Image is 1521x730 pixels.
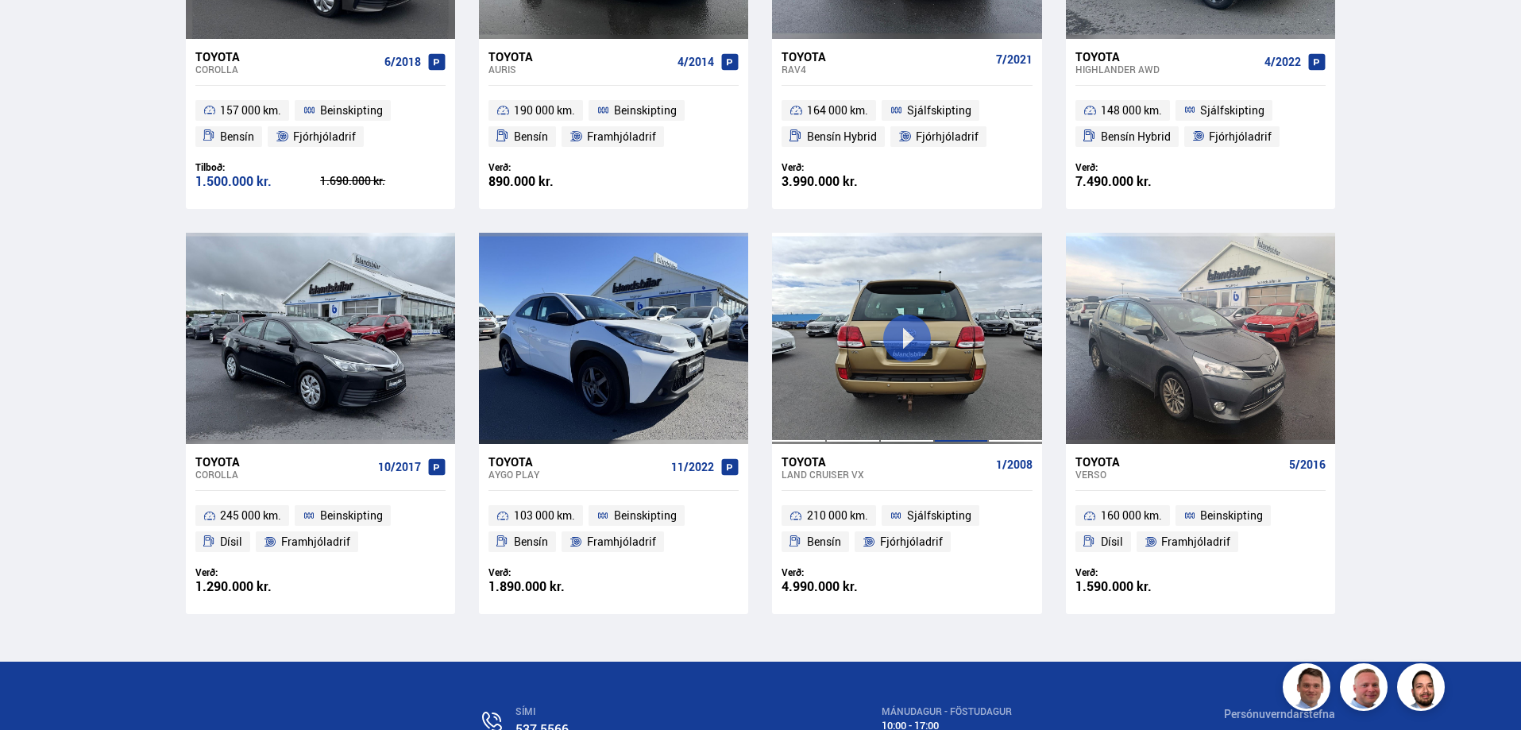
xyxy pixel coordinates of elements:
div: Toyota [782,454,989,469]
span: Beinskipting [1200,506,1263,525]
span: Fjórhjóladrif [916,127,979,146]
span: 103 000 km. [514,506,575,525]
span: 4/2014 [678,56,714,68]
span: Beinskipting [320,101,383,120]
span: 210 000 km. [807,506,868,525]
div: Verð: [488,566,614,578]
div: 3.990.000 kr. [782,175,907,188]
div: Verð: [195,566,321,578]
a: Toyota Highlander AWD 4/2022 148 000 km. Sjálfskipting Bensín Hybrid Fjórhjóladrif Verð: 7.490.00... [1066,39,1335,209]
span: Sjálfskipting [1200,101,1264,120]
div: 1.590.000 kr. [1075,580,1201,593]
span: Beinskipting [614,101,677,120]
div: Verð: [1075,566,1201,578]
div: Verð: [488,161,614,173]
div: Corolla [195,469,372,480]
span: 148 000 km. [1101,101,1162,120]
div: Toyota [195,454,372,469]
span: Bensín Hybrid [807,127,877,146]
div: Auris [488,64,671,75]
span: Bensín [514,532,548,551]
div: Verso [1075,469,1283,480]
span: Framhjóladrif [281,532,350,551]
span: Bensín [807,532,841,551]
span: 1/2008 [996,458,1033,471]
div: RAV4 [782,64,989,75]
a: Toyota RAV4 7/2021 164 000 km. Sjálfskipting Bensín Hybrid Fjórhjóladrif Verð: 3.990.000 kr. [772,39,1041,209]
div: 1.500.000 kr. [195,175,321,188]
div: 7.490.000 kr. [1075,175,1201,188]
div: Toyota [782,49,989,64]
span: Dísil [1101,532,1123,551]
span: Beinskipting [614,506,677,525]
a: Toyota Auris 4/2014 190 000 km. Beinskipting Bensín Framhjóladrif Verð: 890.000 kr. [479,39,748,209]
a: Toyota Verso 5/2016 160 000 km. Beinskipting Dísil Framhjóladrif Verð: 1.590.000 kr. [1066,444,1335,614]
span: 4/2022 [1264,56,1301,68]
span: Sjálfskipting [907,101,971,120]
img: siFngHWaQ9KaOqBr.png [1342,666,1390,713]
div: Land Cruiser VX [782,469,989,480]
div: Toyota [488,454,665,469]
a: Toyota Aygo PLAY 11/2022 103 000 km. Beinskipting Bensín Framhjóladrif Verð: 1.890.000 kr. [479,444,748,614]
div: Verð: [782,566,907,578]
span: 5/2016 [1289,458,1326,471]
span: 10/2017 [378,461,421,473]
span: Fjórhjóladrif [880,532,943,551]
span: 157 000 km. [220,101,281,120]
div: MÁNUDAGUR - FÖSTUDAGUR [882,706,1087,717]
span: 6/2018 [384,56,421,68]
button: Open LiveChat chat widget [13,6,60,54]
span: Beinskipting [320,506,383,525]
a: Toyota Corolla 6/2018 157 000 km. Beinskipting Bensín Fjórhjóladrif Tilboð: 1.500.000 kr. 1.690.0... [186,39,455,209]
span: Dísil [220,532,242,551]
div: 1.890.000 kr. [488,580,614,593]
div: Corolla [195,64,378,75]
span: Fjórhjóladrif [1209,127,1272,146]
div: Toyota [488,49,671,64]
span: 11/2022 [671,461,714,473]
div: 1.290.000 kr. [195,580,321,593]
img: FbJEzSuNWCJXmdc-.webp [1285,666,1333,713]
div: Verð: [782,161,907,173]
span: Bensín Hybrid [1101,127,1171,146]
div: SÍMI [515,706,743,717]
div: 890.000 kr. [488,175,614,188]
span: 7/2021 [996,53,1033,66]
div: Aygo PLAY [488,469,665,480]
div: Verð: [1075,161,1201,173]
span: Bensín [220,127,254,146]
span: Fjórhjóladrif [293,127,356,146]
span: Framhjóladrif [587,127,656,146]
div: Toyota [1075,454,1283,469]
span: Bensín [514,127,548,146]
span: 245 000 km. [220,506,281,525]
a: Toyota Corolla 10/2017 245 000 km. Beinskipting Dísil Framhjóladrif Verð: 1.290.000 kr. [186,444,455,614]
span: Framhjóladrif [1161,532,1230,551]
div: 1.690.000 kr. [320,176,446,187]
span: 190 000 km. [514,101,575,120]
div: 4.990.000 kr. [782,580,907,593]
div: Highlander AWD [1075,64,1258,75]
span: Sjálfskipting [907,506,971,525]
a: Toyota Land Cruiser VX 1/2008 210 000 km. Sjálfskipting Bensín Fjórhjóladrif Verð: 4.990.000 kr. [772,444,1041,614]
div: Toyota [195,49,378,64]
div: Toyota [1075,49,1258,64]
img: nhp88E3Fdnt1Opn2.png [1399,666,1447,713]
span: Framhjóladrif [587,532,656,551]
span: 164 000 km. [807,101,868,120]
span: 160 000 km. [1101,506,1162,525]
a: Persónuverndarstefna [1224,706,1335,721]
div: Tilboð: [195,161,321,173]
